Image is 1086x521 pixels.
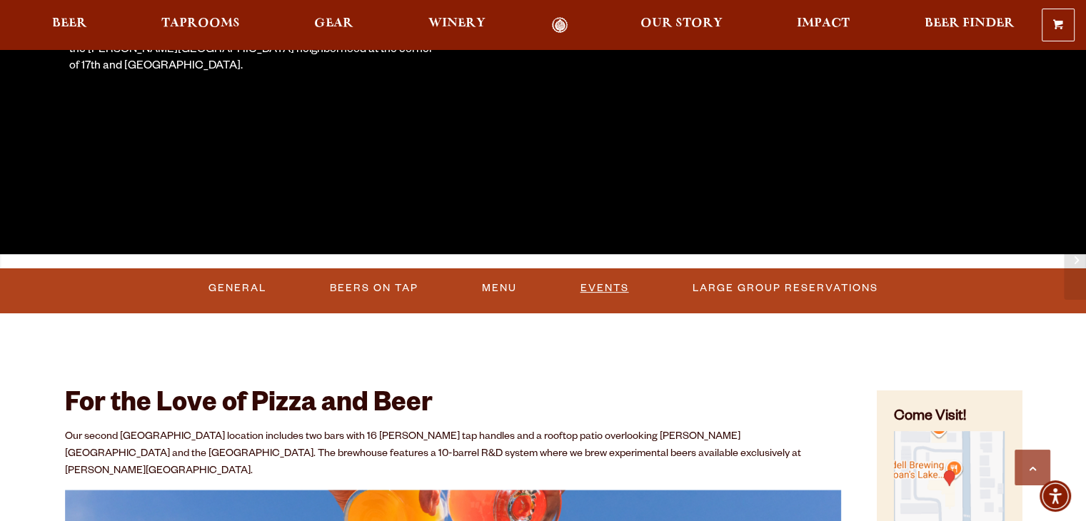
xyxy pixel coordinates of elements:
[788,17,859,34] a: Impact
[476,272,523,305] a: Menu
[924,18,1014,29] span: Beer Finder
[894,408,1004,428] h4: Come Visit!
[915,17,1023,34] a: Beer Finder
[533,17,587,34] a: Odell Home
[1015,450,1050,485] a: Scroll to top
[575,272,635,305] a: Events
[43,17,96,34] a: Beer
[203,272,272,305] a: General
[631,17,732,34] a: Our Story
[1040,480,1071,512] div: Accessibility Menu
[152,17,249,34] a: Taprooms
[428,18,486,29] span: Winery
[419,17,495,34] a: Winery
[797,18,850,29] span: Impact
[65,390,842,422] h2: For the Love of Pizza and Beer
[161,18,240,29] span: Taprooms
[640,18,723,29] span: Our Story
[305,17,363,34] a: Gear
[687,272,884,305] a: Large Group Reservations
[52,18,87,29] span: Beer
[65,429,842,480] p: Our second [GEOGRAPHIC_DATA] location includes two bars with 16 [PERSON_NAME] tap handles and a r...
[324,272,424,305] a: Beers On Tap
[69,26,435,76] div: Come visit our 10-barrel pilot brewhouse, taproom and pizza kitchen in the [PERSON_NAME][GEOGRAPH...
[314,18,353,29] span: Gear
